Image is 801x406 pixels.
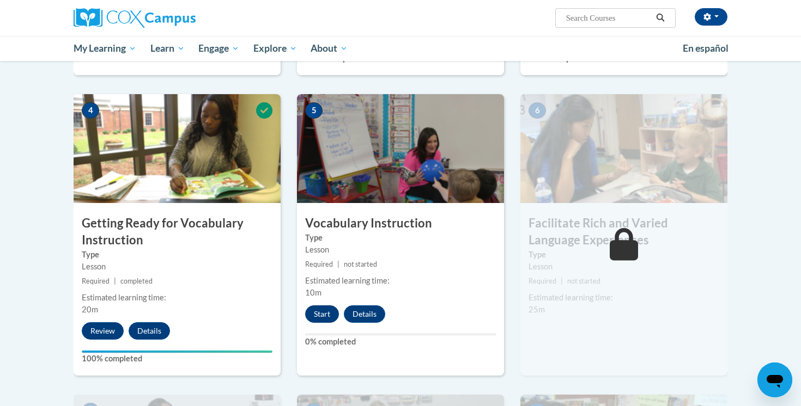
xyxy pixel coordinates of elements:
[305,244,496,256] div: Lesson
[143,36,192,61] a: Learn
[246,36,304,61] a: Explore
[305,260,333,268] span: Required
[520,215,727,249] h3: Facilitate Rich and Varied Language Experiences
[561,277,563,285] span: |
[297,94,504,203] img: Course Image
[191,36,246,61] a: Engage
[529,292,719,304] div: Estimated learning time:
[114,277,116,285] span: |
[520,94,727,203] img: Course Image
[150,42,185,55] span: Learn
[676,37,736,60] a: En español
[74,8,196,28] img: Cox Campus
[311,42,348,55] span: About
[297,215,504,232] h3: Vocabulary Instruction
[305,275,496,287] div: Estimated learning time:
[565,11,652,24] input: Search Courses
[344,260,377,268] span: not started
[82,353,272,365] label: 100% completed
[82,261,272,273] div: Lesson
[567,277,600,285] span: not started
[82,277,110,285] span: Required
[529,261,719,273] div: Lesson
[253,42,297,55] span: Explore
[529,102,546,119] span: 6
[120,277,153,285] span: completed
[304,36,355,61] a: About
[305,102,323,119] span: 5
[74,215,281,249] h3: Getting Ready for Vocabulary Instruction
[305,305,339,323] button: Start
[652,11,669,24] button: Search
[66,36,143,61] a: My Learning
[82,292,272,304] div: Estimated learning time:
[82,322,124,340] button: Review
[57,36,744,61] div: Main menu
[529,277,556,285] span: Required
[82,305,98,314] span: 20m
[305,232,496,244] label: Type
[757,362,792,397] iframe: Button to launch messaging window
[74,42,136,55] span: My Learning
[344,305,385,323] button: Details
[529,305,545,314] span: 25m
[683,42,729,54] span: En español
[305,336,496,348] label: 0% completed
[695,8,727,26] button: Account Settings
[74,8,281,28] a: Cox Campus
[198,42,239,55] span: Engage
[74,94,281,203] img: Course Image
[337,260,339,268] span: |
[82,102,99,119] span: 4
[529,249,719,261] label: Type
[129,322,170,340] button: Details
[305,288,321,297] span: 10m
[82,350,272,353] div: Your progress
[82,249,272,261] label: Type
